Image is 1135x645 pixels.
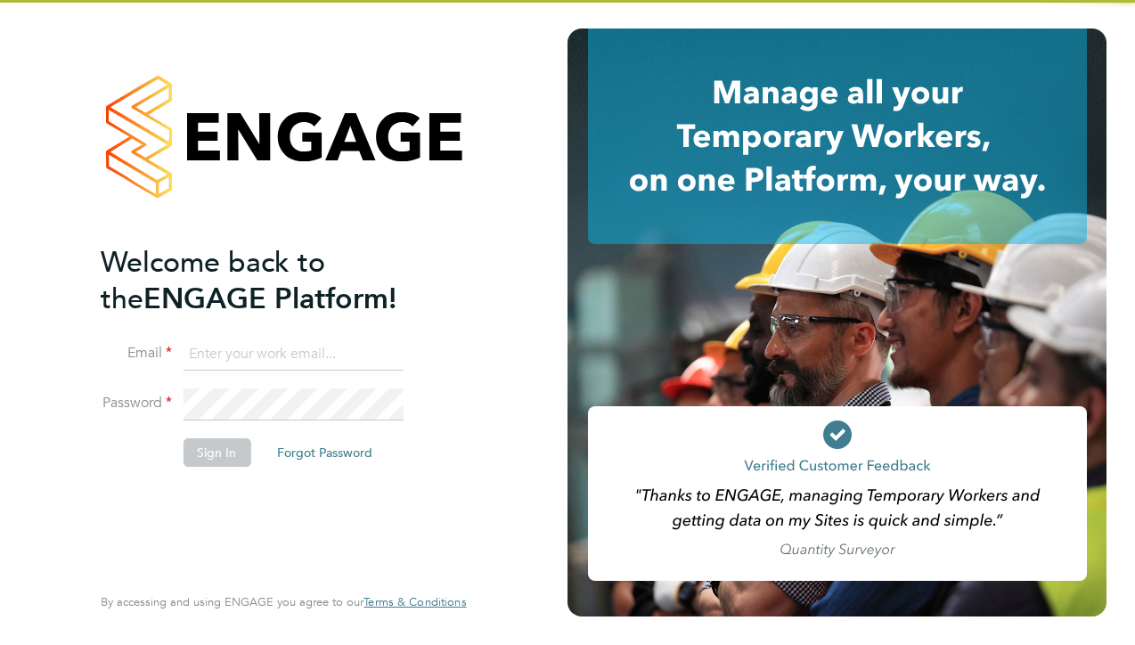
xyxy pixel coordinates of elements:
[363,595,466,609] a: Terms & Conditions
[183,339,403,371] input: Enter your work email...
[263,438,387,467] button: Forgot Password
[101,245,325,316] span: Welcome back to the
[101,394,172,412] label: Password
[101,344,172,363] label: Email
[183,438,250,467] button: Sign In
[101,244,448,317] h2: ENGAGE Platform!
[101,594,466,609] span: By accessing and using ENGAGE you agree to our
[363,594,466,609] span: Terms & Conditions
